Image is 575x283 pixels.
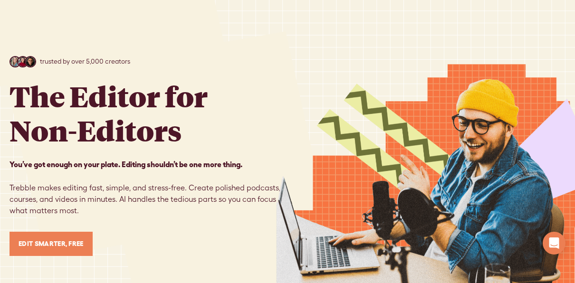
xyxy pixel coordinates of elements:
div: Open Intercom Messenger [543,232,565,255]
h1: The Editor for Non-Editors [10,79,208,147]
a: Edit Smarter, Free [10,232,93,256]
strong: You’ve got enough on your plate. Editing shouldn’t be one more thing. ‍ [10,160,242,169]
p: Trebble makes editing fast, simple, and stress-free. Create polished podcasts, courses, and video... [10,159,287,217]
p: trusted by over 5,000 creators [40,57,130,66]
